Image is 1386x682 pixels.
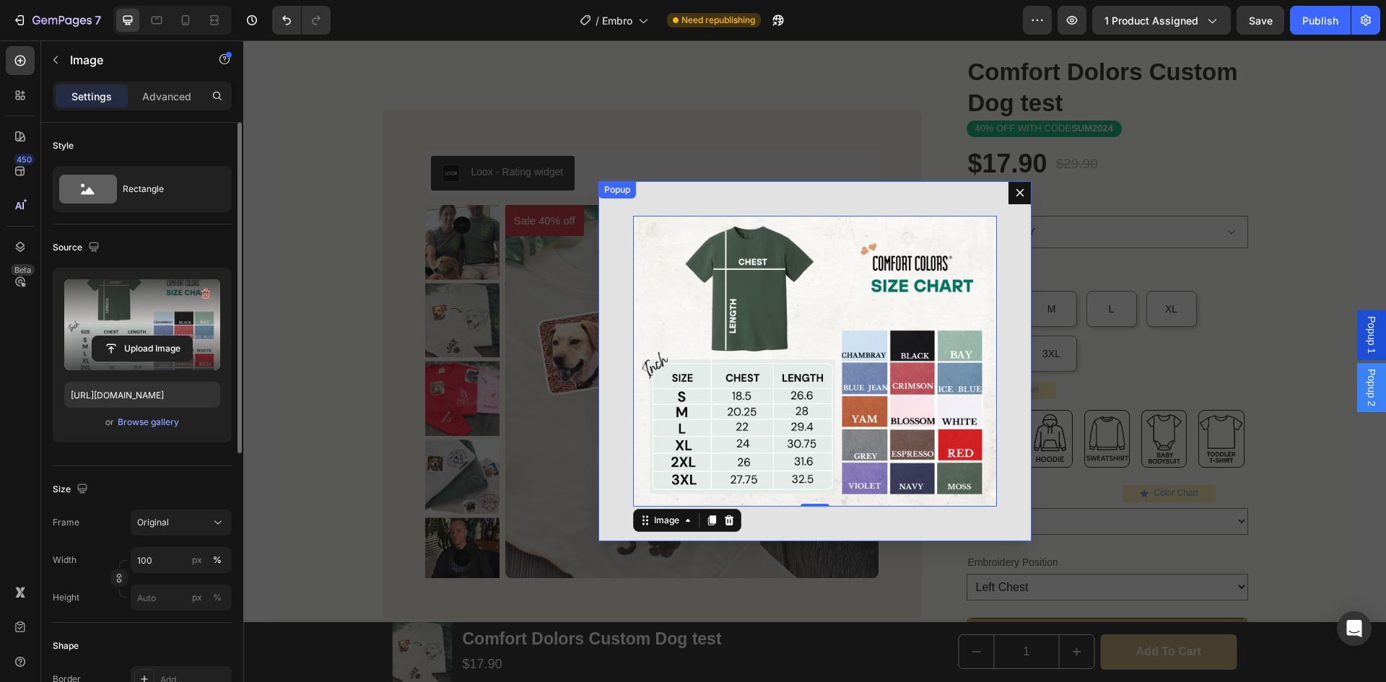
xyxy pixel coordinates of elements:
[272,6,331,35] div: Undo/Redo
[358,143,390,156] div: Popup
[123,172,211,206] div: Rectangle
[596,13,599,28] span: /
[188,551,206,569] button: %
[131,585,232,611] input: px%
[390,175,754,466] img: gempages_568733853993141280-0322be98-12dc-4b3d-ae42-71b9851aa128.png
[137,516,169,529] span: Original
[53,238,103,258] div: Source
[70,51,193,69] p: Image
[192,554,202,567] div: px
[53,591,79,604] label: Height
[95,12,101,29] p: 7
[142,89,191,104] p: Advanced
[192,591,202,604] div: px
[1237,6,1284,35] button: Save
[1249,14,1273,27] span: Save
[53,639,79,652] div: Shape
[131,510,232,535] button: Original
[681,14,755,27] span: Need republishing
[1104,13,1198,28] span: 1 product assigned
[11,264,35,276] div: Beta
[71,89,112,104] p: Settings
[1092,6,1231,35] button: 1 product assigned
[105,414,114,431] span: or
[118,416,179,429] div: Browse gallery
[53,139,74,152] div: Style
[602,13,632,28] span: Embro
[1121,276,1136,313] span: Popup 1
[53,554,77,567] label: Width
[1121,328,1136,366] span: Popup 2
[92,336,193,362] button: Upload Image
[355,141,788,501] div: Dialog body
[14,154,35,165] div: 450
[209,551,226,569] button: px
[6,6,108,35] button: 7
[243,40,1386,682] iframe: Design area
[1337,611,1372,646] div: Open Intercom Messenger
[131,547,232,573] input: px%
[1290,6,1351,35] button: Publish
[188,589,206,606] button: %
[64,382,220,408] input: https://example.com/image.jpg
[117,415,180,429] button: Browse gallery
[53,480,91,499] div: Size
[355,141,788,501] div: Dialog content
[408,473,439,486] div: Image
[1302,13,1338,28] div: Publish
[209,589,226,606] button: px
[53,516,79,529] label: Frame
[213,591,222,604] div: %
[213,554,222,567] div: %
